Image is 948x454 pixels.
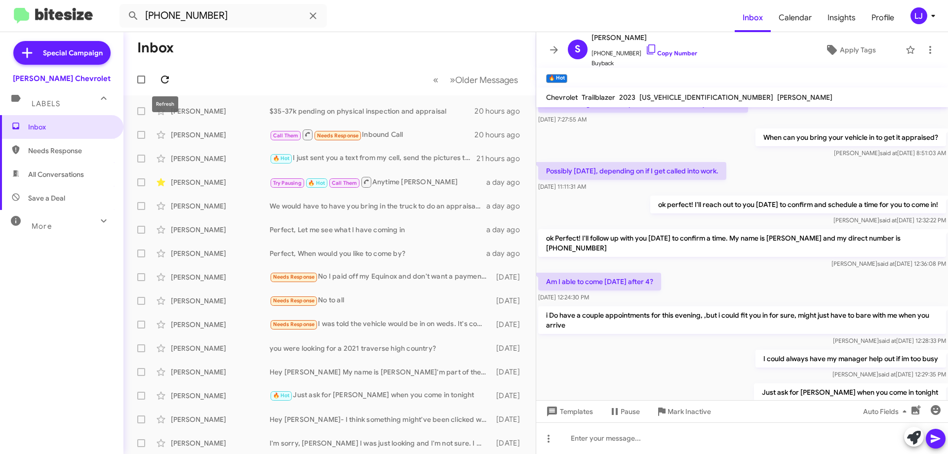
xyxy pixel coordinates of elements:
span: Chevrolet [546,93,578,102]
div: [PERSON_NAME] [171,130,270,140]
a: Calendar [771,3,820,32]
div: 20 hours ago [474,130,528,140]
div: 21 hours ago [476,154,528,164]
a: Inbox [735,3,771,32]
a: Copy Number [645,49,697,57]
div: Just ask for [PERSON_NAME] when you come in tonight [270,390,491,401]
span: » [450,74,455,86]
div: [PERSON_NAME] Chevrolet [13,74,111,83]
span: Labels [32,99,60,108]
span: 2023 [619,93,635,102]
div: No I paid off my Equinox and don't want a payment for a while [270,271,491,283]
span: Save a Deal [28,193,65,203]
div: [DATE] [491,296,528,306]
div: [PERSON_NAME] [171,154,270,164]
span: Needs Response [273,274,315,280]
div: [PERSON_NAME] [171,391,270,401]
div: $35-37k pending on physical inspection and appraisal [270,106,474,116]
span: Needs Response [273,297,315,304]
div: [PERSON_NAME] [171,272,270,282]
h1: Inbox [137,40,174,56]
span: [PERSON_NAME] [592,32,697,43]
p: Am I able to come [DATE] after 4? [538,273,661,290]
button: Pause [601,403,648,420]
span: Trailblazer [582,93,615,102]
div: [PERSON_NAME] [171,320,270,330]
div: [PERSON_NAME] [171,414,270,424]
span: [PERSON_NAME] [DATE] 12:32:22 PM [833,216,946,224]
span: [US_VEHICLE_IDENTIFICATION_NUMBER] [639,93,773,102]
span: Needs Response [28,146,112,156]
div: We would have to have you bring in the truck to do an appraisal of the Truck, What day owrks for ... [270,201,486,211]
span: Profile [864,3,902,32]
span: 🔥 Hot [308,180,325,186]
span: Call Them [273,132,299,139]
span: [PERSON_NAME] [DATE] 8:51:03 AM [834,149,946,157]
span: 🔥 Hot [273,392,290,399]
span: « [433,74,438,86]
span: Older Messages [455,75,518,85]
div: LJ [910,7,927,24]
span: said at [879,337,896,344]
span: Needs Response [273,321,315,328]
button: Previous [427,70,444,90]
div: Inbound Call [270,128,474,141]
div: [DATE] [491,343,528,353]
input: Search [119,4,327,28]
span: Call Them [332,180,357,186]
div: No to all [270,295,491,306]
span: [PERSON_NAME] [777,93,832,102]
nav: Page navigation example [428,70,524,90]
div: I just sent you a text from my cell, send the pictures to that number [270,153,476,164]
div: [DATE] [491,367,528,377]
div: a day ago [486,248,528,258]
span: 🔥 Hot [273,155,290,162]
div: you were looking for a 2021 traverse high country? [270,343,491,353]
span: More [32,222,52,231]
div: [PERSON_NAME] [171,106,270,116]
div: Anytime [PERSON_NAME] [270,176,486,188]
span: said at [879,216,897,224]
div: Hey [PERSON_NAME]- I think something might've been clicked when I was on the website for service ... [270,414,491,424]
button: Apply Tags [799,41,901,59]
p: When can you bring your vehicle in to get it appraised? [755,128,946,146]
span: said at [877,260,895,267]
span: Needs Response [317,132,359,139]
button: Templates [536,403,601,420]
div: Refresh [152,96,178,112]
p: Possibly [DATE], depending on if I get called into work. [538,162,726,180]
span: [PHONE_NUMBER] [592,43,697,58]
a: Special Campaign [13,41,111,65]
div: Perfect, When would you like to come by? [270,248,486,258]
a: Insights [820,3,864,32]
p: ok Perfect! I'll follow up with you [DATE] to confirm a time. My name is [PERSON_NAME] and my dir... [538,229,946,257]
span: said at [880,149,897,157]
span: said at [878,371,896,378]
span: Inbox [28,122,112,132]
div: I was told the vehicle would be in on weds. It's coming from the fulfillment center. [270,319,491,330]
div: 20 hours ago [474,106,528,116]
span: [DATE] 11:11:31 AM [538,183,586,190]
div: a day ago [486,177,528,187]
div: [PERSON_NAME] [171,177,270,187]
div: [DATE] [491,414,528,424]
span: Apply Tags [840,41,876,59]
p: i Do have a couple appointments for this evening, ,but i could fit you in for sure, might just ha... [538,306,946,334]
span: Mark Inactive [668,403,711,420]
div: [DATE] [491,272,528,282]
span: Auto Fields [863,403,910,420]
p: ok perfect! I'll reach out to you [DATE] to confirm and schedule a time for you to come in! [650,196,946,213]
div: I'm sorry, [PERSON_NAME] I was just looking and I'm not sure. I will stop by if I have a chance s... [270,438,491,448]
div: [DATE] [491,438,528,448]
button: Auto Fields [855,403,918,420]
div: [DATE] [491,391,528,401]
div: a day ago [486,201,528,211]
div: Hey [PERSON_NAME] My name is [PERSON_NAME]'m part of the sales team, do you have some time [DATE]... [270,367,491,377]
button: Mark Inactive [648,403,719,420]
button: LJ [902,7,937,24]
span: Templates [544,403,593,420]
span: [PERSON_NAME] [DATE] 12:36:08 PM [831,260,946,267]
